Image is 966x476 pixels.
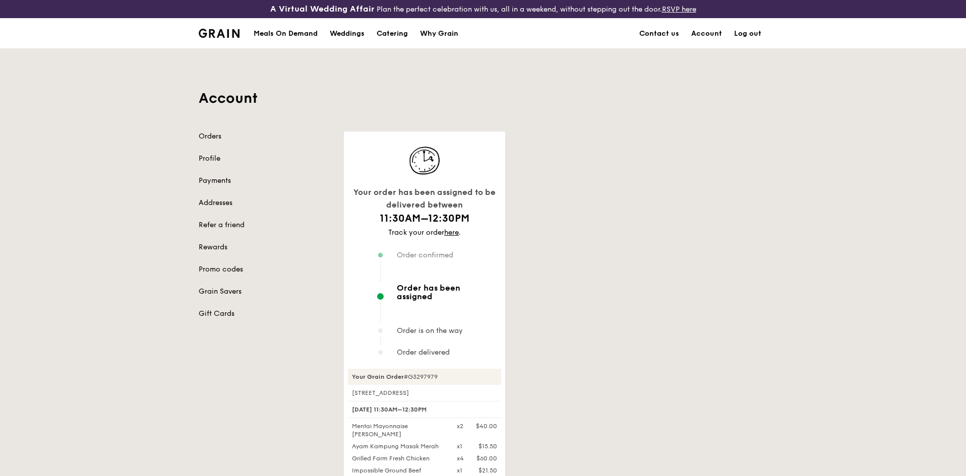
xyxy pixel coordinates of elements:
a: Orders [199,131,332,142]
a: Grain Savers [199,287,332,297]
span: Order is on the way [397,326,463,335]
div: x1 [457,442,462,450]
div: [STREET_ADDRESS] [348,389,501,397]
div: $21.50 [478,466,497,474]
div: x2 [457,422,463,430]
div: Plan the perfect celebration with us, all in a weekend, without stepping out the door. [193,4,773,14]
h1: Account [199,89,767,107]
div: Mentai Mayonnaise [PERSON_NAME] [346,422,451,438]
a: Weddings [324,19,371,49]
a: Profile [199,154,332,164]
img: icon-track-normal@2x.d40d1303.png [399,144,450,178]
div: Track your order . [348,228,501,238]
a: here [444,228,459,237]
div: $40.00 [476,422,497,430]
div: $15.50 [478,442,497,450]
div: x1 [457,466,462,474]
div: Your order has been assigned to be delivered between [348,186,501,212]
a: RSVP here [662,5,696,14]
span: Order confirmed [397,251,453,259]
a: Contact us [633,19,685,49]
a: Payments [199,176,332,186]
a: Addresses [199,198,332,208]
a: Account [685,19,728,49]
div: Weddings [330,19,365,49]
div: Ayam Kampung Masak Merah [346,442,451,450]
span: Order delivered [397,348,450,357]
a: Catering [371,19,414,49]
div: Why Grain [420,19,458,49]
div: x4 [457,454,464,462]
div: Meals On Demand [254,19,318,49]
div: Catering [377,19,408,49]
div: $60.00 [476,454,497,462]
strong: Your Grain Order [352,373,404,380]
a: Why Grain [414,19,464,49]
a: Rewards [199,242,332,252]
div: #G3297979 [348,369,501,385]
a: Refer a friend [199,220,332,230]
h3: A Virtual Wedding Affair [270,4,375,14]
div: [DATE] 11:30AM–12:30PM [348,401,501,418]
a: GrainGrain [199,18,239,48]
a: Promo codes [199,264,332,275]
a: Log out [728,19,767,49]
h1: 11:30AM–12:30PM [348,212,501,226]
div: Grilled Farm Fresh Chicken [346,454,451,462]
a: Gift Cards [199,309,332,319]
img: Grain [199,29,239,38]
span: Order has been assigned [397,284,497,301]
